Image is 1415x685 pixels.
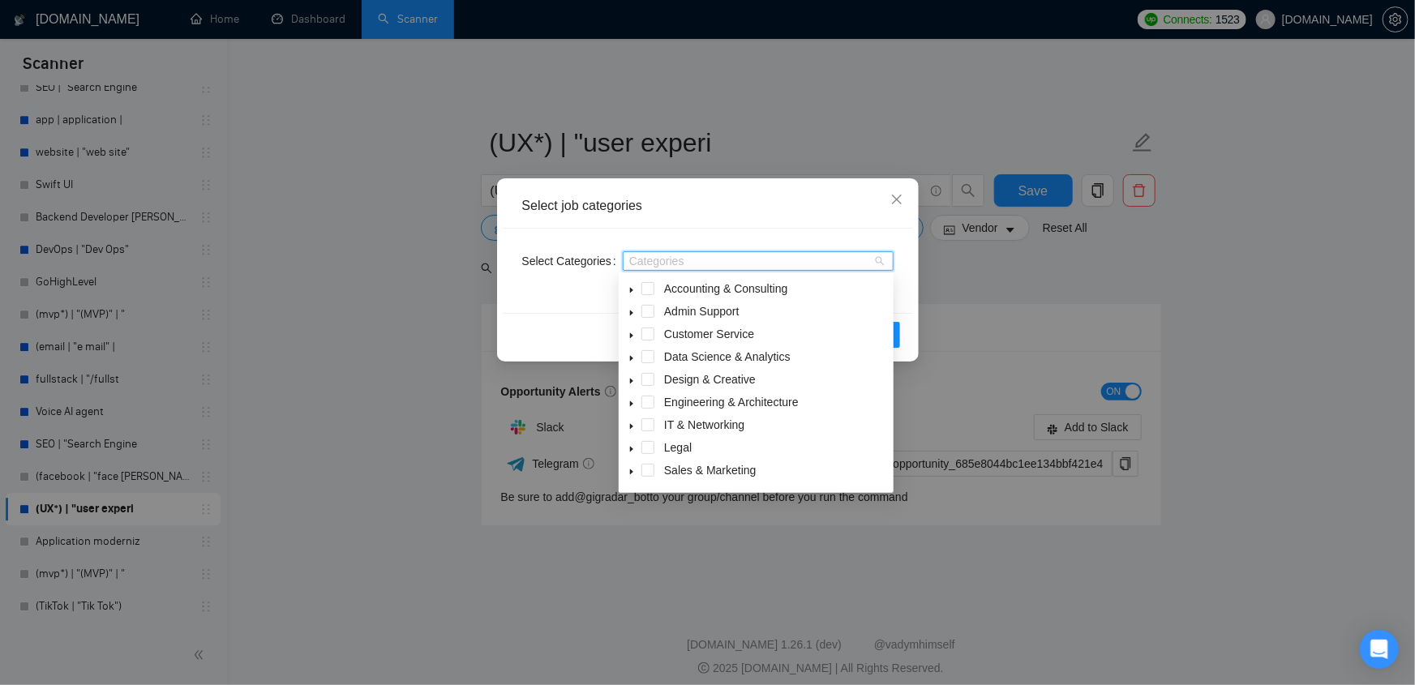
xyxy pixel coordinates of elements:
[661,460,890,480] span: Sales & Marketing
[890,193,903,206] span: close
[1360,630,1399,669] div: Open Intercom Messenger
[661,302,890,321] span: Admin Support
[661,438,890,457] span: Legal
[664,328,754,340] span: Customer Service
[661,324,890,344] span: Customer Service
[628,422,636,430] span: caret-down
[628,286,636,294] span: caret-down
[664,305,740,318] span: Admin Support
[664,396,799,409] span: Engineering & Architecture
[661,347,890,366] span: Data Science & Analytics
[522,248,623,274] label: Select Categories
[628,400,636,408] span: caret-down
[661,415,890,435] span: IT & Networking
[661,483,890,503] span: Translation
[628,309,636,317] span: caret-down
[628,377,636,385] span: caret-down
[661,370,890,389] span: Design & Creative
[875,178,919,222] button: Close
[629,255,632,268] input: Select Categories
[661,392,890,412] span: Engineering & Architecture
[628,332,636,340] span: caret-down
[628,354,636,362] span: caret-down
[664,350,791,363] span: Data Science & Analytics
[664,441,692,454] span: Legal
[664,464,757,477] span: Sales & Marketing
[522,197,894,215] div: Select job categories
[628,445,636,453] span: caret-down
[664,373,756,386] span: Design & Creative
[664,418,744,431] span: IT & Networking
[628,468,636,476] span: caret-down
[661,279,890,298] span: Accounting & Consulting
[664,282,788,295] span: Accounting & Consulting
